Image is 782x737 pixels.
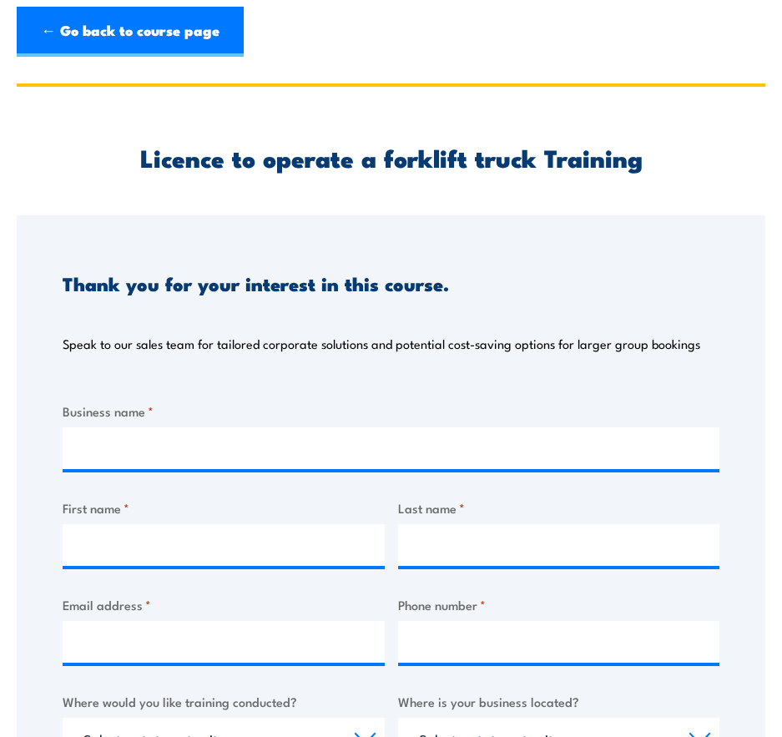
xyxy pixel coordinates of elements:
p: Speak to our sales team for tailored corporate solutions and potential cost-saving options for la... [63,336,700,352]
label: Email address [63,595,385,614]
h2: Licence to operate a forklift truck Training [63,146,719,168]
label: Business name [63,401,719,421]
h3: Thank you for your interest in this course. [63,274,449,293]
label: Where would you like training conducted? [63,692,385,711]
a: ← Go back to course page [17,7,244,57]
label: Phone number [398,595,720,614]
label: Last name [398,498,720,517]
label: Where is your business located? [398,692,720,711]
label: First name [63,498,385,517]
